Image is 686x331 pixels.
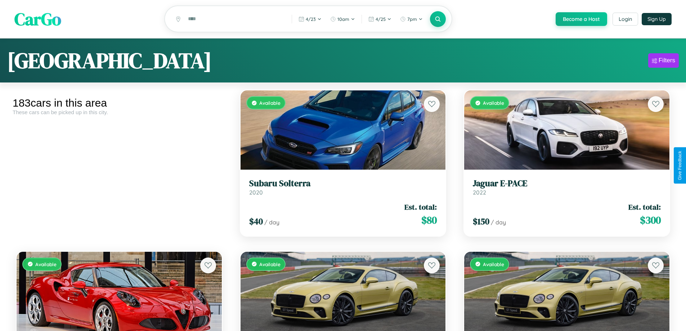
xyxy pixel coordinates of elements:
button: 4/23 [295,13,325,25]
span: / day [491,219,506,226]
h3: Subaru Solterra [249,178,437,189]
span: $ 80 [421,213,437,227]
button: Sign Up [642,13,672,25]
span: Est. total: [628,202,661,212]
span: Est. total: [404,202,437,212]
span: $ 300 [640,213,661,227]
span: Available [259,261,281,267]
a: Jaguar E-PACE2022 [473,178,661,196]
button: 4/25 [365,13,395,25]
button: 7pm [396,13,426,25]
div: Give Feedback [677,151,682,180]
span: Available [483,261,504,267]
span: Available [259,100,281,106]
span: 2020 [249,189,263,196]
button: 10am [327,13,359,25]
span: 2022 [473,189,486,196]
span: 10am [337,16,349,22]
span: Available [483,100,504,106]
span: 7pm [407,16,417,22]
span: 4 / 25 [376,16,386,22]
a: Subaru Solterra2020 [249,178,437,196]
span: 4 / 23 [306,16,316,22]
button: Login [613,13,638,26]
span: $ 40 [249,215,263,227]
span: / day [264,219,279,226]
h3: Jaguar E-PACE [473,178,661,189]
button: Filters [648,53,679,68]
button: Become a Host [556,12,607,26]
span: $ 150 [473,215,489,227]
span: CarGo [14,7,61,31]
h1: [GEOGRAPHIC_DATA] [7,46,212,75]
div: 183 cars in this area [13,97,226,109]
div: Filters [659,57,675,64]
span: Available [35,261,57,267]
div: These cars can be picked up in this city. [13,109,226,115]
